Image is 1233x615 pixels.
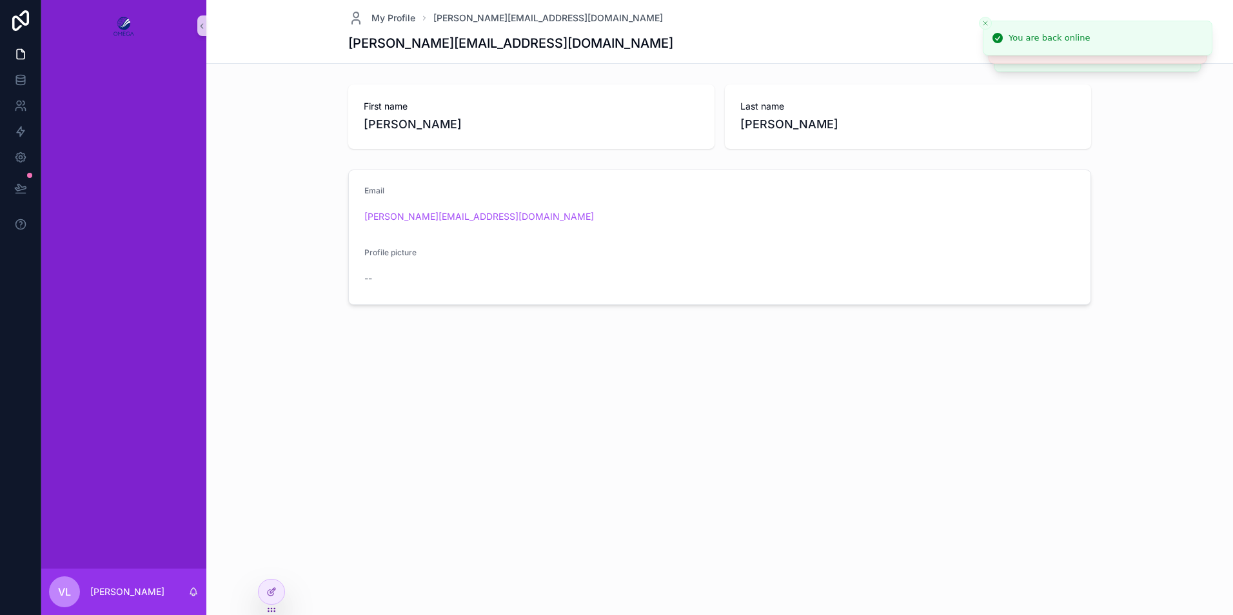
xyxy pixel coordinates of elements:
[90,585,164,598] p: [PERSON_NAME]
[364,100,699,113] span: First name
[740,100,1076,113] span: Last name
[41,52,206,75] div: scrollable content
[364,210,594,223] a: [PERSON_NAME][EMAIL_ADDRESS][DOMAIN_NAME]
[364,248,417,257] span: Profile picture
[433,12,663,24] a: [PERSON_NAME][EMAIL_ADDRESS][DOMAIN_NAME]
[740,115,1076,133] span: [PERSON_NAME]
[364,186,384,195] span: Email
[113,15,134,36] img: App logo
[348,10,415,26] a: My Profile
[364,272,372,285] span: --
[371,12,415,24] span: My Profile
[364,115,699,133] span: [PERSON_NAME]
[1009,32,1090,44] div: You are back online
[58,584,71,600] span: VL
[979,17,992,30] button: Close toast
[348,34,673,52] h1: [PERSON_NAME][EMAIL_ADDRESS][DOMAIN_NAME]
